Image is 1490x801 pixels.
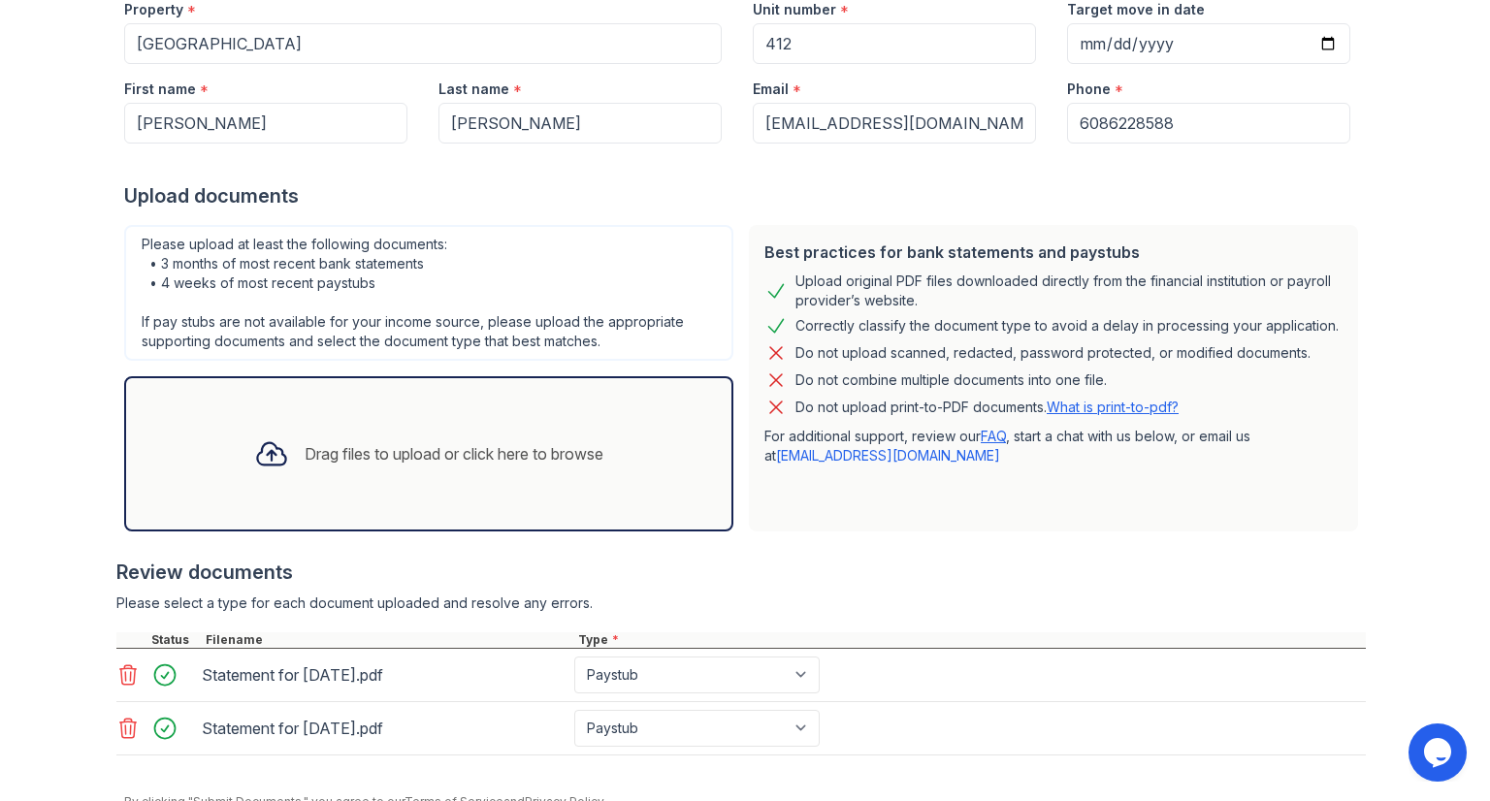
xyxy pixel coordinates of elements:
[795,272,1343,310] div: Upload original PDF files downloaded directly from the financial institution or payroll provider’...
[124,225,733,361] div: Please upload at least the following documents: • 3 months of most recent bank statements • 4 wee...
[202,659,567,690] div: Statement for [DATE].pdf
[1409,723,1471,782] iframe: chat widget
[795,368,1107,392] div: Do not combine multiple documents into one file.
[1047,399,1179,415] a: What is print-to-pdf?
[124,80,196,99] label: First name
[753,80,789,99] label: Email
[124,182,1366,209] div: Upload documents
[795,398,1179,417] p: Do not upload print-to-PDF documents.
[795,341,1311,365] div: Do not upload scanned, redacted, password protected, or modified documents.
[147,632,202,648] div: Status
[981,428,1006,444] a: FAQ
[764,427,1343,465] p: For additional support, review our , start a chat with us below, or email us at
[305,442,603,465] div: Drag files to upload or click here to browse
[1067,80,1111,99] label: Phone
[795,314,1339,337] div: Correctly classify the document type to avoid a delay in processing your application.
[116,593,1366,613] div: Please select a type for each document uploaded and resolve any errors.
[438,80,509,99] label: Last name
[574,632,1366,648] div: Type
[202,632,574,648] div: Filename
[776,447,1000,464] a: [EMAIL_ADDRESS][DOMAIN_NAME]
[202,713,567,744] div: Statement for [DATE].pdf
[116,559,1366,586] div: Review documents
[764,240,1343,264] div: Best practices for bank statements and paystubs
